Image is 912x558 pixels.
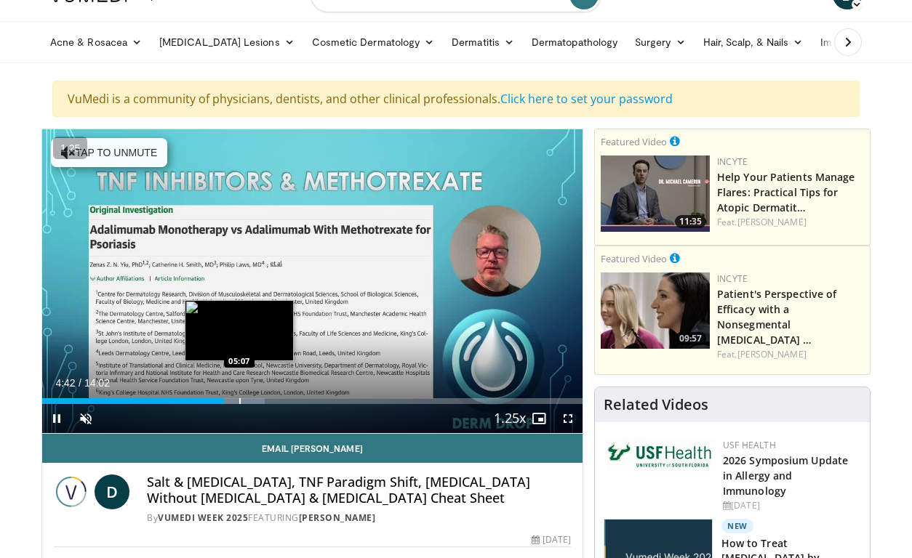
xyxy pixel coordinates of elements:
button: Fullscreen [553,404,583,433]
a: Vumedi Week 2025 [158,511,248,524]
span: 09:57 [675,332,706,345]
div: Feat. [717,348,864,361]
img: image.jpeg [185,300,294,361]
a: Patient's Perspective of Efficacy with a Nonsegmental [MEDICAL_DATA] … [717,287,836,347]
img: 6ba8804a-8538-4002-95e7-a8f8012d4a11.png.150x105_q85_autocrop_double_scale_upscale_version-0.2.jpg [607,439,716,471]
a: [PERSON_NAME] [737,216,807,228]
img: 601112bd-de26-4187-b266-f7c9c3587f14.png.150x105_q85_crop-smart_upscale.jpg [601,155,710,232]
video-js: Video Player [42,129,583,434]
a: 2026 Symposium Update in Allergy and Immunology [723,453,848,498]
a: USF Health [723,439,776,451]
span: 14:02 [84,377,110,389]
h4: Salt & [MEDICAL_DATA], TNF Paradigm Shift, [MEDICAL_DATA] Without [MEDICAL_DATA] & [MEDICAL_DATA]... [147,474,571,506]
a: Dermatopathology [523,28,626,57]
div: [DATE] [723,499,858,512]
a: Cosmetic Dermatology [303,28,443,57]
span: / [79,377,81,389]
div: By FEATURING [147,511,571,525]
h4: Related Videos [604,396,708,413]
a: D [95,474,129,509]
a: Click here to set your password [500,91,673,107]
button: Pause [42,404,71,433]
a: Hair, Scalp, & Nails [695,28,812,57]
a: 09:57 [601,272,710,349]
small: Featured Video [601,252,667,265]
button: Playback Rate [495,404,524,433]
div: VuMedi is a community of physicians, dentists, and other clinical professionals. [52,81,860,117]
span: 11:35 [675,215,706,228]
img: Vumedi Week 2025 [54,474,89,509]
a: Email [PERSON_NAME] [42,434,583,463]
a: 11:35 [601,155,710,232]
a: Incyte [717,155,748,168]
a: Help Your Patients Manage Flares: Practical Tips for Atopic Dermatit… [717,170,855,214]
div: [DATE] [532,533,571,546]
a: Surgery [626,28,695,57]
div: Progress Bar [42,398,583,404]
small: Featured Video [601,135,667,148]
span: 4:42 [55,377,75,389]
a: [MEDICAL_DATA] Lesions [151,28,303,57]
button: Unmute [71,404,100,433]
img: 2c48d197-61e9-423b-8908-6c4d7e1deb64.png.150x105_q85_crop-smart_upscale.jpg [601,272,710,349]
p: New [721,519,753,533]
a: [PERSON_NAME] [299,511,376,524]
button: Enable picture-in-picture mode [524,404,553,433]
a: Incyte [717,272,748,285]
a: Dermatitis [443,28,523,57]
a: [PERSON_NAME] [737,348,807,360]
a: Acne & Rosacea [41,28,151,57]
div: Feat. [717,216,864,229]
button: Tap to unmute [51,138,167,167]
